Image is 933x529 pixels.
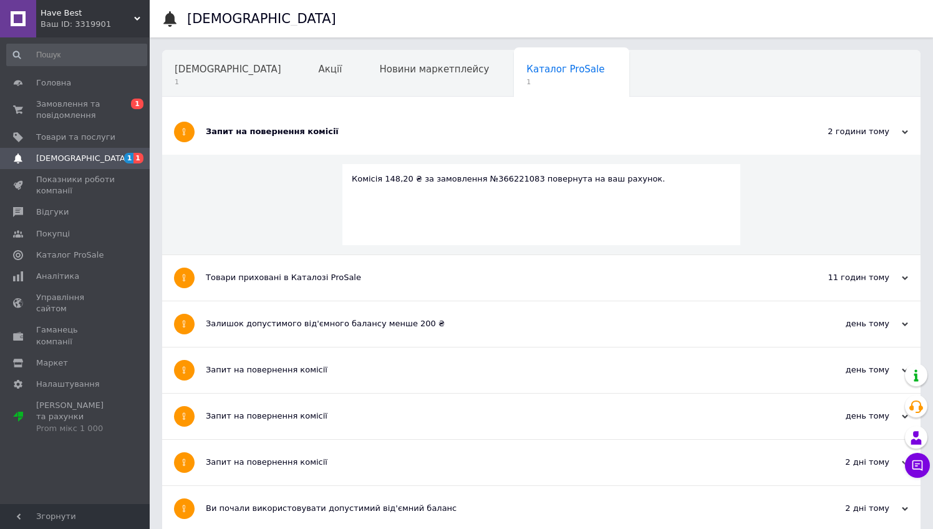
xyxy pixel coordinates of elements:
[175,64,281,75] span: [DEMOGRAPHIC_DATA]
[783,272,908,283] div: 11 годин тому
[206,318,783,329] div: Залишок допустимого від'ємного балансу менше 200 ₴
[133,153,143,163] span: 1
[783,126,908,137] div: 2 години тому
[783,364,908,376] div: день тому
[206,457,783,468] div: Запит на повернення комісії
[6,44,147,66] input: Пошук
[526,77,604,87] span: 1
[36,206,69,218] span: Відгуки
[36,400,115,434] span: [PERSON_NAME] та рахунки
[36,153,128,164] span: [DEMOGRAPHIC_DATA]
[783,503,908,514] div: 2 дні тому
[905,453,930,478] button: Чат з покупцем
[783,318,908,329] div: день тому
[124,153,134,163] span: 1
[36,99,115,121] span: Замовлення та повідомлення
[379,64,489,75] span: Новини маркетплейсу
[783,410,908,422] div: день тому
[783,457,908,468] div: 2 дні тому
[206,272,783,283] div: Товари приховані в Каталозі ProSale
[352,173,731,185] div: Комісія 148,20 ₴ за замовлення №366221083 повернута на ваш рахунок.
[36,250,104,261] span: Каталог ProSale
[36,174,115,197] span: Показники роботи компанії
[36,324,115,347] span: Гаманець компанії
[36,357,68,369] span: Маркет
[36,132,115,143] span: Товари та послуги
[175,77,281,87] span: 1
[206,410,783,422] div: Запит на повернення комісії
[187,11,336,26] h1: [DEMOGRAPHIC_DATA]
[36,228,70,240] span: Покупці
[131,99,143,109] span: 1
[206,126,783,137] div: Запит на повернення комісії
[319,64,342,75] span: Акції
[526,64,604,75] span: Каталог ProSale
[206,503,783,514] div: Ви почали використовувати допустимий від'ємний баланс
[36,423,115,434] div: Prom мікс 1 000
[36,271,79,282] span: Аналітика
[41,7,134,19] span: Have Best
[36,379,100,390] span: Налаштування
[36,292,115,314] span: Управління сайтом
[41,19,150,30] div: Ваш ID: 3319901
[206,364,783,376] div: Запит на повернення комісії
[36,77,71,89] span: Головна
